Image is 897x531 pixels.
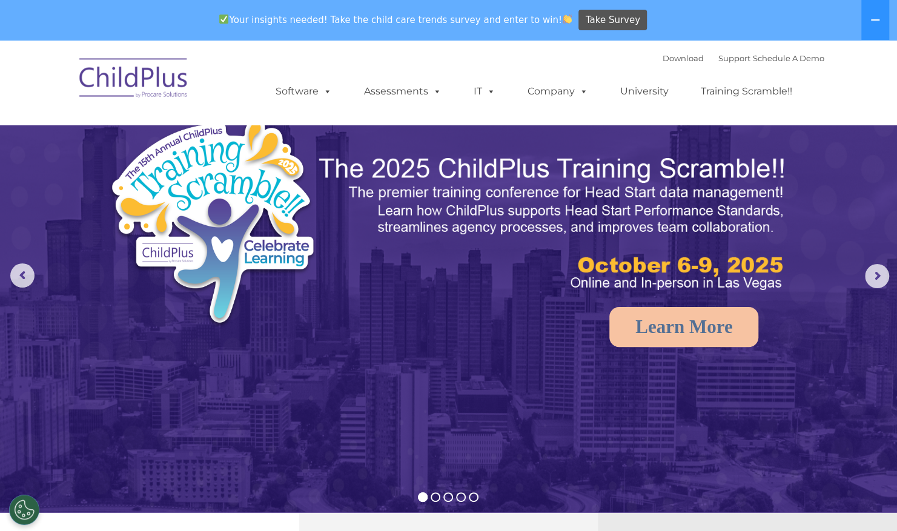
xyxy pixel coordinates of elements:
[168,80,205,89] span: Last name
[563,15,572,24] img: 👏
[168,130,220,139] span: Phone number
[462,79,508,104] a: IT
[219,15,228,24] img: ✅
[515,79,600,104] a: Company
[718,53,750,63] a: Support
[263,79,344,104] a: Software
[586,10,640,31] span: Take Survey
[663,53,704,63] a: Download
[753,53,824,63] a: Schedule A Demo
[73,50,194,110] img: ChildPlus by Procare Solutions
[663,53,824,63] font: |
[214,8,577,31] span: Your insights needed! Take the child care trends survey and enter to win!
[608,79,681,104] a: University
[9,495,39,525] button: Cookies Settings
[689,79,804,104] a: Training Scramble!!
[578,10,647,31] a: Take Survey
[352,79,454,104] a: Assessments
[609,307,758,347] a: Learn More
